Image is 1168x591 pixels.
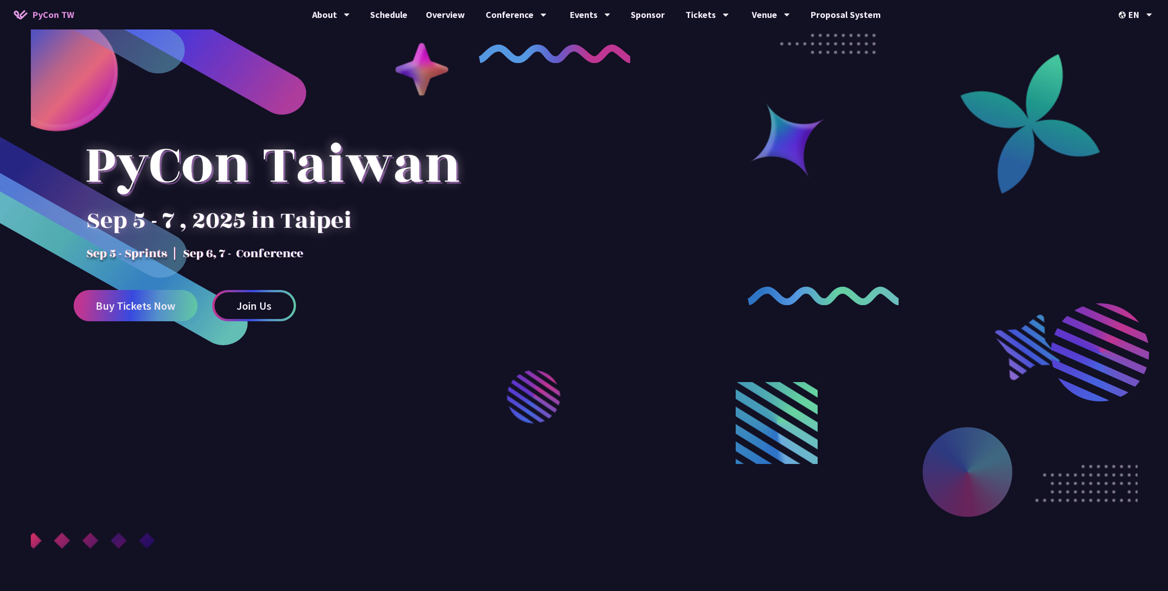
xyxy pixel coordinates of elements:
[479,44,631,63] img: curly-1.ebdbada.png
[212,290,296,321] a: Join Us
[5,3,83,26] a: PyCon TW
[32,8,74,22] span: PyCon TW
[96,300,175,312] span: Buy Tickets Now
[748,286,900,305] img: curly-2.e802c9f.png
[1119,12,1128,18] img: Locale Icon
[14,10,28,19] img: Home icon of PyCon TW 2025
[237,300,272,312] span: Join Us
[74,290,198,321] a: Buy Tickets Now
